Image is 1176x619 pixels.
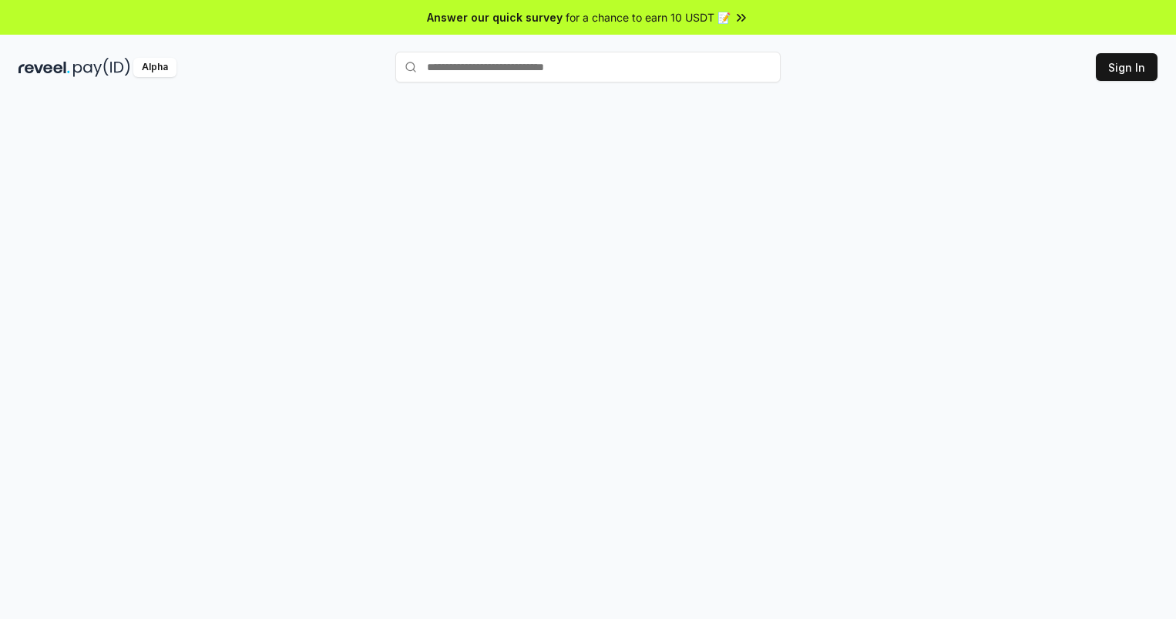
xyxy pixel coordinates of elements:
img: reveel_dark [18,58,70,77]
img: pay_id [73,58,130,77]
button: Sign In [1096,53,1158,81]
span: Answer our quick survey [427,9,563,25]
span: for a chance to earn 10 USDT 📝 [566,9,731,25]
div: Alpha [133,58,176,77]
